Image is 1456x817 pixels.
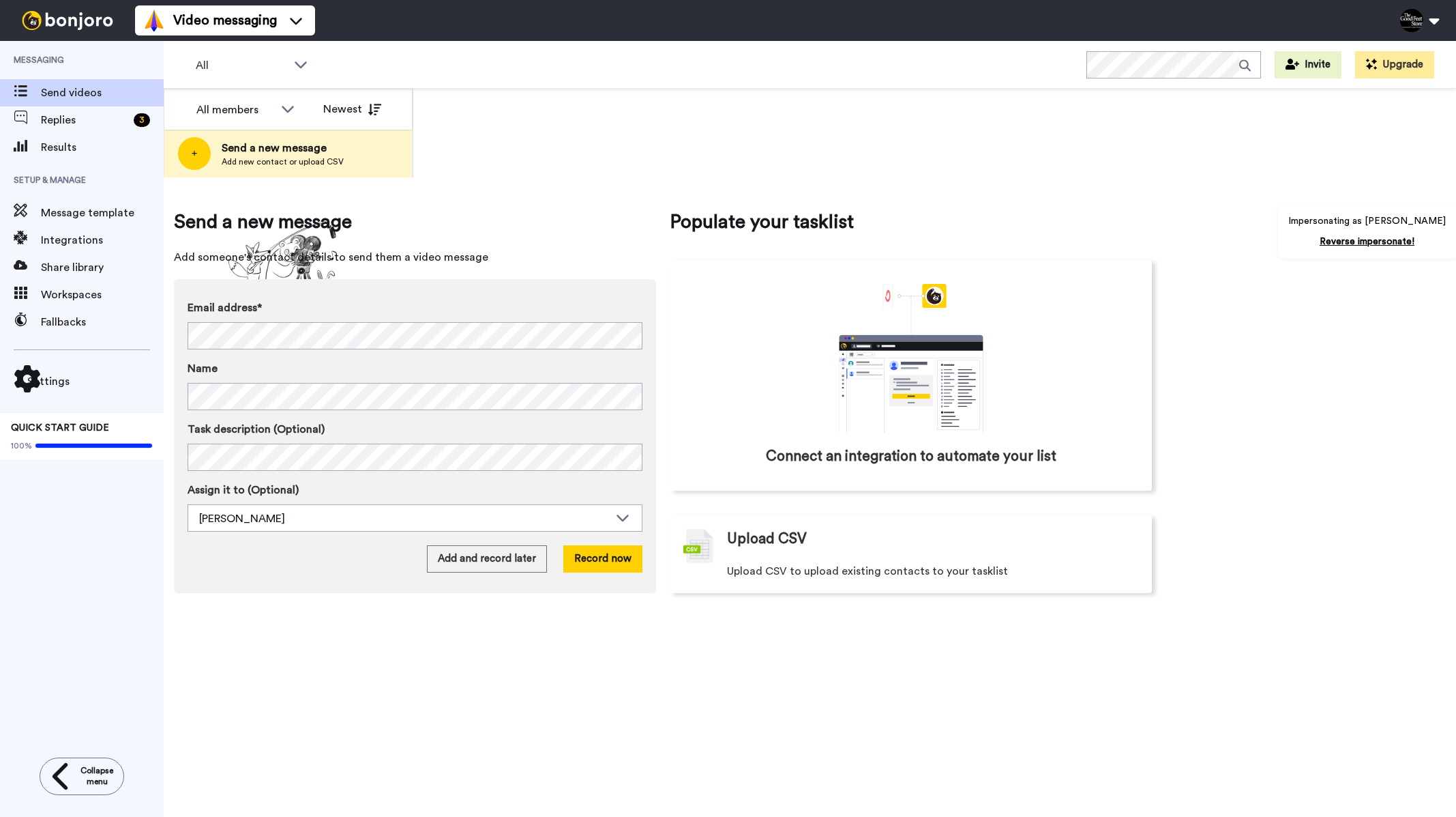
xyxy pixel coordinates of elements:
[41,232,164,248] span: Integrations
[1275,51,1341,78] button: Invite
[27,373,164,390] span: Settings
[143,10,165,31] img: vm-color.svg
[727,563,1008,579] span: Upload CSV to upload existing contacts to your tasklist
[809,284,1013,433] div: animation
[16,11,119,30] img: bj-logo-header-white.svg
[196,57,287,74] span: All
[40,758,124,795] button: Collapse menu
[41,259,164,276] span: Share library
[41,85,164,101] span: Send videos
[41,287,164,303] span: Workspaces
[199,511,609,527] div: [PERSON_NAME]
[173,11,277,30] span: Video messaging
[11,423,109,433] span: QUICK START GUIDE
[670,208,1152,235] span: Populate your tasklist
[134,113,150,127] div: 3
[683,529,713,563] img: csv-grey.png
[188,360,218,377] span: Name
[41,314,164,330] span: Fallbacks
[427,545,547,573] button: Add and record later
[1288,214,1446,228] p: Impersonating as [PERSON_NAME]
[563,545,642,573] button: Record now
[188,482,642,498] label: Assign it to (Optional)
[727,529,807,549] span: Upload CSV
[174,208,656,235] span: Send a new message
[766,446,1056,467] span: Connect an integration to automate your list
[80,765,113,787] span: Collapse menu
[313,96,391,123] button: Newest
[188,421,642,438] label: Task description (Optional)
[196,102,274,118] div: All members
[41,139,164,156] span: Results
[222,156,344,167] span: Add new contact or upload CSV
[41,205,164,221] span: Message template
[41,112,128,128] span: Replies
[174,249,656,266] span: Add someone's contact details to send them a video message
[222,140,344,156] span: Send a new message
[11,440,32,451] span: 100%
[188,300,642,316] label: Email address*
[1355,51,1434,78] button: Upgrade
[1320,237,1414,246] a: Reverse impersonate!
